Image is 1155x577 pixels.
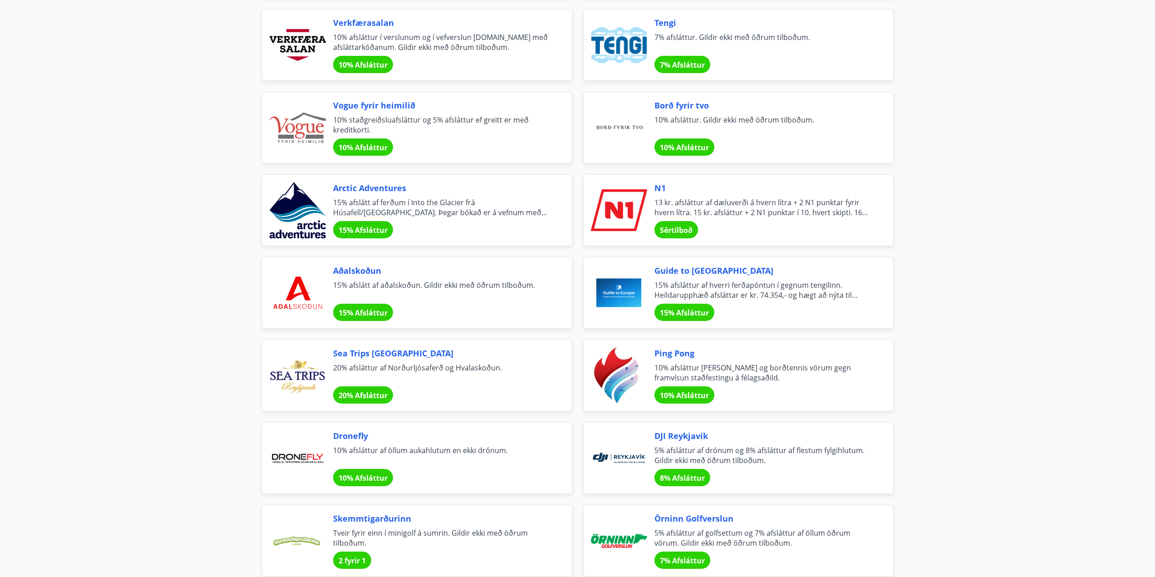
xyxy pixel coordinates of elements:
span: 7% Afsláttur [660,556,705,566]
span: 10% afsláttur af öllum aukahlutum en ekki drónum. [333,445,550,465]
span: Tengi [654,17,871,29]
span: Tveir fyrir einn í minigolf á sumrin. Gildir ekki með öðrum tilboðum. [333,528,550,548]
span: Arctic Adventures [333,182,550,194]
span: 7% Afsláttur [660,60,705,70]
span: 13 kr. afsláttur af dæluverði á hvern lítra + 2 N1 punktar fyrir hvern lítra. 15 kr. afsláttur + ... [654,197,871,217]
span: 5% afsláttur af golfsettum og 7% afsláttur af öllum öðrum vörum. Gildir ekki með öðrum tilboðum. [654,528,871,548]
span: Dronefly [333,430,550,442]
span: 10% staðgreiðsluafsláttur og 5% afsláttur ef greitt er með kreditkorti. [333,115,550,135]
span: N1 [654,182,871,194]
span: 10% Afsláttur [339,60,388,70]
span: 10% Afsláttur [660,143,709,153]
span: 8% Afsláttur [660,473,705,483]
span: Borð fyrir tvo [654,99,871,111]
span: 10% Afsláttur [339,473,388,483]
span: 15% afslátt af aðalskoðun. Gildir ekki með öðrum tilboðum. [333,280,550,300]
span: DJI Reykjavik [654,430,871,442]
span: 15% Afsláttur [339,225,388,235]
span: 15% afsláttur af hverri ferðapöntun í gegnum tengilinn. Heildarupphæð afsláttar er kr. 74.354,- o... [654,280,871,300]
span: 10% afsláttur í verslunum og í vefverslun [DOMAIN_NAME] með afsláttarkóðanum. Gildir ekki með öðr... [333,32,550,52]
span: 7% afsláttur. Gildir ekki með öðrum tilboðum. [654,32,871,52]
span: 10% afsláttur. Gildir ekki með öðrum tilboðum. [654,115,871,135]
span: Ping Pong [654,347,871,359]
span: Aðalskoðun [333,265,550,276]
span: 10% Afsláttur [660,390,709,400]
span: 15% Afsláttur [660,308,709,318]
span: Verkfærasalan [333,17,550,29]
span: 10% afsláttur [PERSON_NAME] og borðtennis vörum gegn framvísun staðfestingu á félagsaðild. [654,363,871,383]
span: 15% Afsláttur [339,308,388,318]
span: 20% afsláttur af Norðurljósaferð og Hvalaskoðun. [333,363,550,383]
span: 5% afsláttur af drónum og 8% afsláttur af flestum fylgihlutum. Gildir ekki með öðrum tilboðum. [654,445,871,465]
span: Guide to [GEOGRAPHIC_DATA] [654,265,871,276]
span: Sértilboð [660,225,693,235]
span: 2 fyrir 1 [339,556,366,566]
span: Vogue fyrir heimilið [333,99,550,111]
span: Örninn Golfverslun [654,513,871,524]
span: Sea Trips [GEOGRAPHIC_DATA] [333,347,550,359]
span: 15% afslátt af ferðum í Into the Glacier frá Húsafell/[GEOGRAPHIC_DATA]. Þegar bókað er á vefnum ... [333,197,550,217]
span: 10% Afsláttur [339,143,388,153]
span: 20% Afsláttur [339,390,388,400]
span: Skemmtigarðurinn [333,513,550,524]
